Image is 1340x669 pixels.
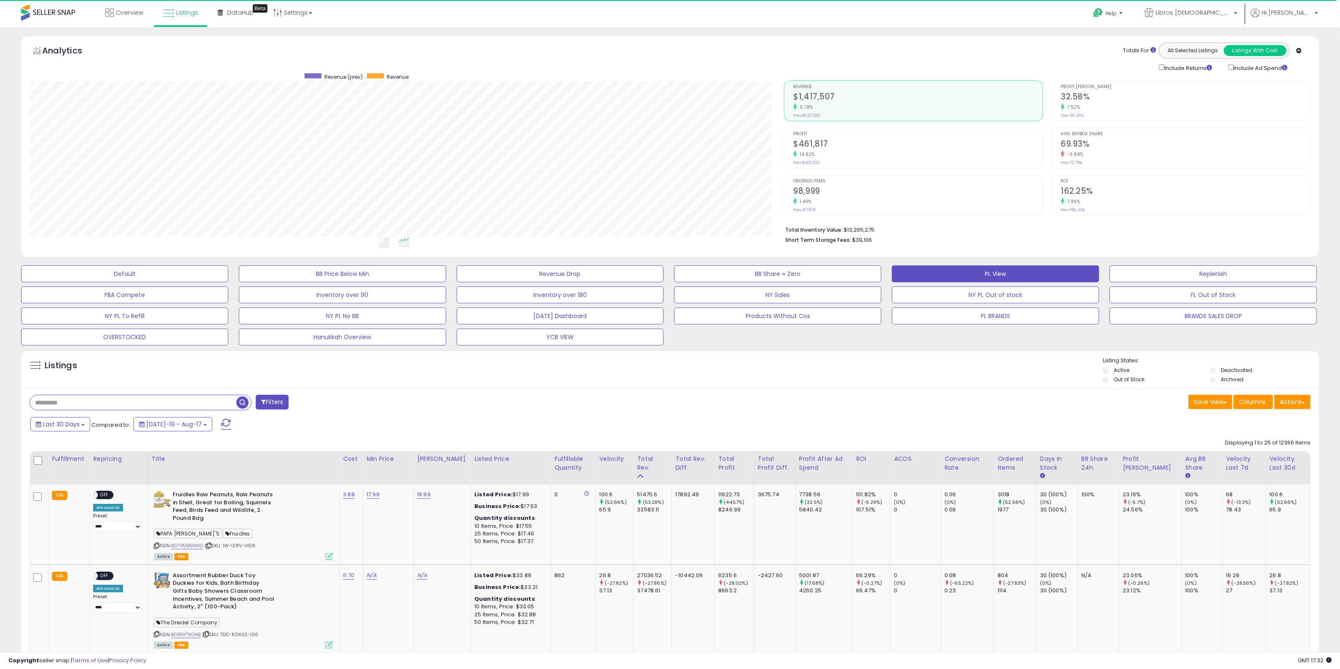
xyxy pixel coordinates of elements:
button: All Selected Listings [1161,45,1224,56]
button: NY PL No BB [239,308,446,324]
span: ROI [1061,179,1310,184]
small: 1.46% [797,198,812,205]
small: (-65.22%) [950,580,974,586]
small: FBA [52,491,67,500]
button: [DATE]-19 - Aug-17 [134,417,212,431]
button: NY PL To Refill [21,308,228,324]
div: 100% [1081,491,1113,498]
div: Velocity [599,455,630,463]
span: Revenue [793,85,1043,89]
span: PAPA [PERSON_NAME]'S [154,529,222,538]
div: 50 Items, Price: $17.37 [474,538,544,545]
div: 100% [1185,587,1222,594]
div: 5001.87 [799,572,852,579]
small: (-0.27%) [861,580,882,586]
b: Listed Price: [474,571,513,579]
span: OFF [98,572,112,579]
button: OVERSTOCKED [21,329,228,345]
span: Listings [176,8,198,17]
small: Avg BB Share. [1185,472,1190,480]
small: -3.88% [1065,151,1083,158]
div: Conversion Rate [944,455,990,472]
b: Business Price: [474,502,521,510]
span: Revenue [387,73,409,80]
div: 4250.25 [799,587,852,594]
span: All listings currently available for purchase on Amazon [154,553,173,560]
div: 0.23 [944,587,994,594]
small: (-27.83%) [1003,580,1026,586]
small: 7.52% [1065,104,1081,110]
small: (-27.82%) [605,580,628,586]
div: 37478.61 [637,587,671,594]
div: [PERSON_NAME] [417,455,467,463]
b: Assortment Rubber Duck Toy Duckies for Kids, Bath Birthday Gifts Baby Showers Classroom Incentive... [173,572,275,613]
img: 518LaxPm2oL._SL40_.jpg [154,491,171,508]
span: Libros [DEMOGRAPHIC_DATA] [1155,8,1231,17]
div: N/A [1081,572,1113,579]
div: Ordered Items [998,455,1033,472]
div: 0.06 [944,506,994,514]
button: Save View [1188,395,1232,409]
small: (-28.56%) [1232,580,1256,586]
div: Days In Stock [1040,455,1074,472]
div: $17.99 [474,491,544,498]
button: NY PL Out of stock [892,286,1099,303]
button: Inventory over 180 [457,286,664,303]
span: | SKU: TDC-RDASS-100 [202,631,258,638]
div: 6235.6 [718,572,754,579]
div: -2427.60 [758,572,789,579]
div: Title [152,455,336,463]
small: (-27.86%) [643,580,666,586]
a: Privacy Policy [109,656,146,664]
button: BB Price Below Min [239,265,446,282]
div: seller snap | | [8,657,146,665]
button: Hanukkah Overview [239,329,446,345]
span: DataHub [227,8,254,17]
div: 33583.11 [637,506,671,514]
button: Columns [1233,395,1273,409]
span: Revenue (prev) [324,73,363,80]
div: 100.6 [1270,491,1311,498]
div: 8246.99 [718,506,754,514]
div: 11922.73 [718,491,754,498]
a: Hi [PERSON_NAME] [1251,8,1318,27]
small: (0%) [1185,580,1197,586]
div: 78.43 [1226,506,1265,514]
div: ACOS [894,455,937,463]
span: Columns [1239,398,1265,406]
div: 0.08 [944,572,994,579]
small: Days In Stock. [1040,472,1045,480]
button: [DATE] Dashboard [457,308,664,324]
div: Min Price [366,455,410,463]
div: 3675.74 [758,491,789,498]
button: Revenue Drop [457,265,664,282]
span: $39,106 [852,236,872,244]
b: Short Term Storage Fees: [785,236,851,244]
div: Preset: [93,513,141,532]
b: Listed Price: [474,490,513,498]
div: 51475.6 [637,491,671,498]
button: FBA Compete [21,286,228,303]
div: 0 [894,572,941,579]
div: 30 (100%) [1040,506,1078,514]
h5: Analytics [42,45,99,59]
b: Quantity discounts [474,595,535,603]
small: (-5.7%) [1128,499,1145,506]
button: BB Share = Zero [674,265,881,282]
label: Archived [1221,376,1244,383]
span: Fruidles [223,529,252,538]
a: B07VMB9NND [171,542,203,549]
div: 0 [894,587,941,594]
div: 26.8 [1270,572,1311,579]
div: 804 [998,572,1036,579]
button: Replenish [1110,265,1317,282]
small: 14.82% [797,151,815,158]
div: 26.8 [599,572,633,579]
a: Terms of Use [72,656,108,664]
a: Help [1086,1,1131,27]
span: The Dreidel Company [154,618,220,627]
h2: 69.93% [1061,139,1310,150]
span: [DATE]-19 - Aug-17 [146,420,202,428]
div: 23.06% [1123,572,1181,579]
div: Amazon AI [93,585,123,592]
